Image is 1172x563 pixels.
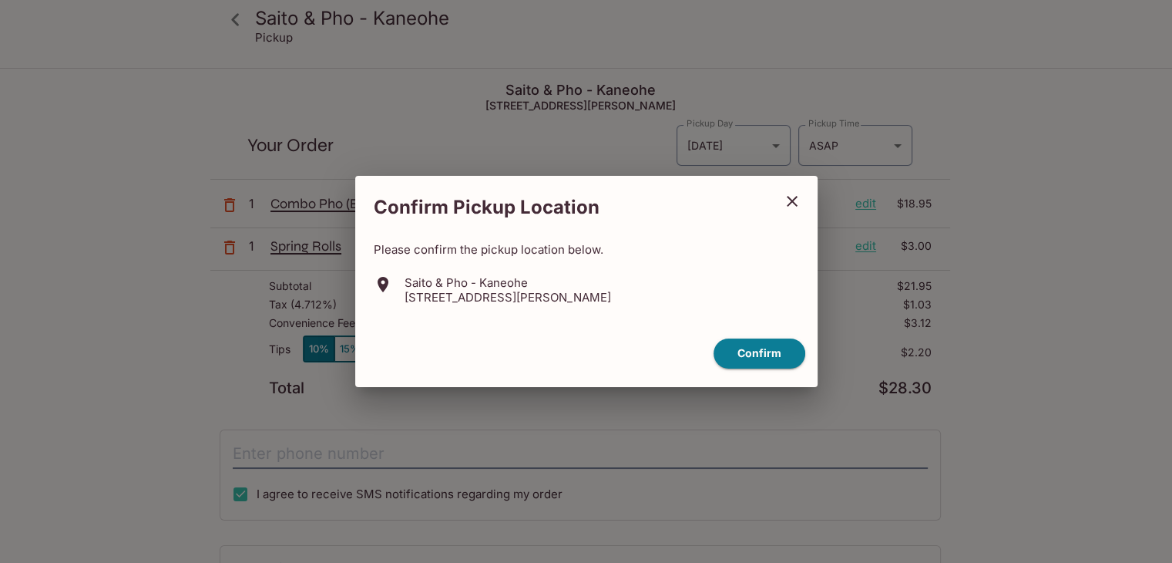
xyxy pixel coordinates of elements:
p: Saito & Pho - Kaneohe [405,275,611,290]
button: close [773,182,811,221]
p: Please confirm the pickup location below. [374,242,799,257]
p: [STREET_ADDRESS][PERSON_NAME] [405,290,611,305]
button: confirm [714,339,805,369]
h2: Confirm Pickup Location [355,188,773,227]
